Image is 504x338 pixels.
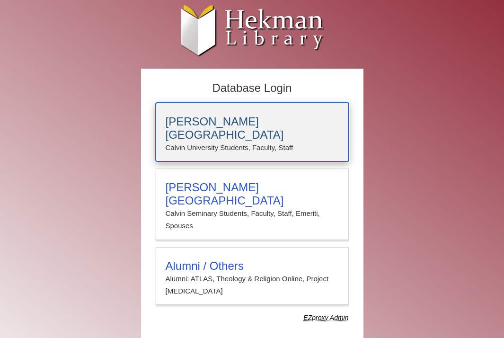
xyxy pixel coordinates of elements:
h2: Database Login [151,79,354,98]
dfn: Use Alumni login [303,314,348,321]
h3: [PERSON_NAME][GEOGRAPHIC_DATA] [166,115,339,142]
h3: Alumni / Others [166,259,339,273]
h3: [PERSON_NAME][GEOGRAPHIC_DATA] [166,181,339,207]
summary: Alumni / OthersAlumni: ATLAS, Theology & Religion Online, Project [MEDICAL_DATA] [166,259,339,298]
a: [PERSON_NAME][GEOGRAPHIC_DATA]Calvin University Students, Faculty, Staff [156,103,349,161]
p: Calvin University Students, Faculty, Staff [166,142,339,154]
p: Alumni: ATLAS, Theology & Religion Online, Project [MEDICAL_DATA] [166,273,339,298]
a: [PERSON_NAME][GEOGRAPHIC_DATA]Calvin Seminary Students, Faculty, Staff, Emeriti, Spouses [156,169,349,240]
p: Calvin Seminary Students, Faculty, Staff, Emeriti, Spouses [166,207,339,232]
